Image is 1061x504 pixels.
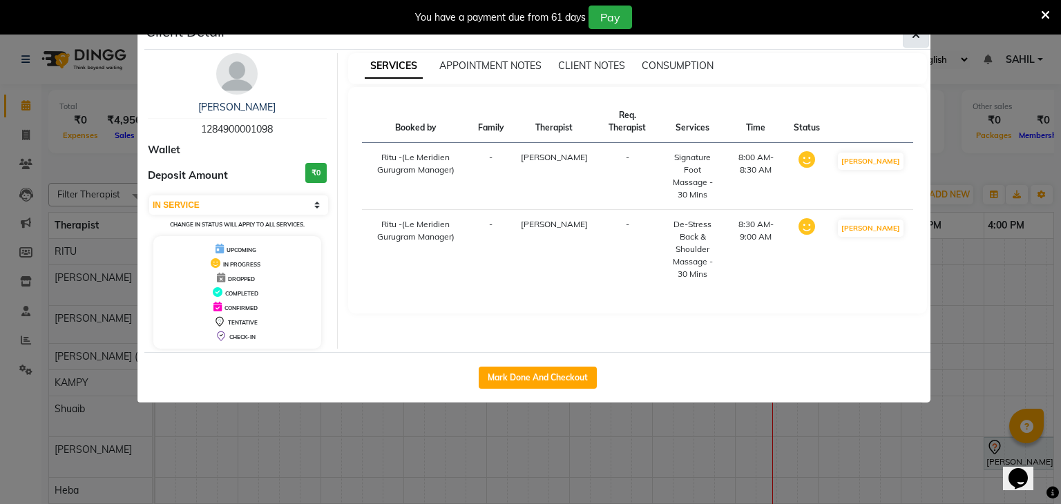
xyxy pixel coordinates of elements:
[521,152,588,162] span: [PERSON_NAME]
[148,168,228,184] span: Deposit Amount
[439,59,542,72] span: APPOINTMENT NOTES
[201,123,273,135] span: 1284900001098
[305,163,327,183] h3: ₹0
[479,367,597,389] button: Mark Done And Checkout
[216,53,258,95] img: avatar
[362,101,470,143] th: Booked by
[838,220,904,237] button: [PERSON_NAME]
[362,143,470,210] td: Ritu -(Le Meridien Gurugram Manager)
[365,54,423,79] span: SERVICES
[513,101,596,143] th: Therapist
[596,210,659,289] td: -
[415,10,586,25] div: You have a payment due from 61 days
[225,290,258,297] span: COMPLETED
[589,6,632,29] button: Pay
[596,101,659,143] th: Req. Therapist
[521,219,588,229] span: [PERSON_NAME]
[659,101,727,143] th: Services
[170,221,305,228] small: Change in status will apply to all services.
[596,143,659,210] td: -
[642,59,714,72] span: CONSUMPTION
[838,153,904,170] button: [PERSON_NAME]
[362,210,470,289] td: Ritu -(Le Meridien Gurugram Manager)
[198,101,276,113] a: [PERSON_NAME]
[667,218,718,280] div: De-Stress Back & Shoulder Massage - 30 Mins
[470,210,513,289] td: -
[667,151,718,201] div: Signature Foot Massage - 30 Mins
[1003,449,1047,490] iframe: chat widget
[229,333,256,340] span: CHECK-IN
[558,59,625,72] span: CLIENT NOTES
[727,101,785,143] th: Time
[470,143,513,210] td: -
[470,101,513,143] th: Family
[785,101,828,143] th: Status
[228,275,255,282] span: DROPPED
[224,304,258,311] span: CONFIRMED
[148,142,180,158] span: Wallet
[223,261,260,268] span: IN PROGRESS
[727,143,785,210] td: 8:00 AM-8:30 AM
[227,246,256,253] span: UPCOMING
[727,210,785,289] td: 8:30 AM-9:00 AM
[228,319,258,326] span: TENTATIVE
